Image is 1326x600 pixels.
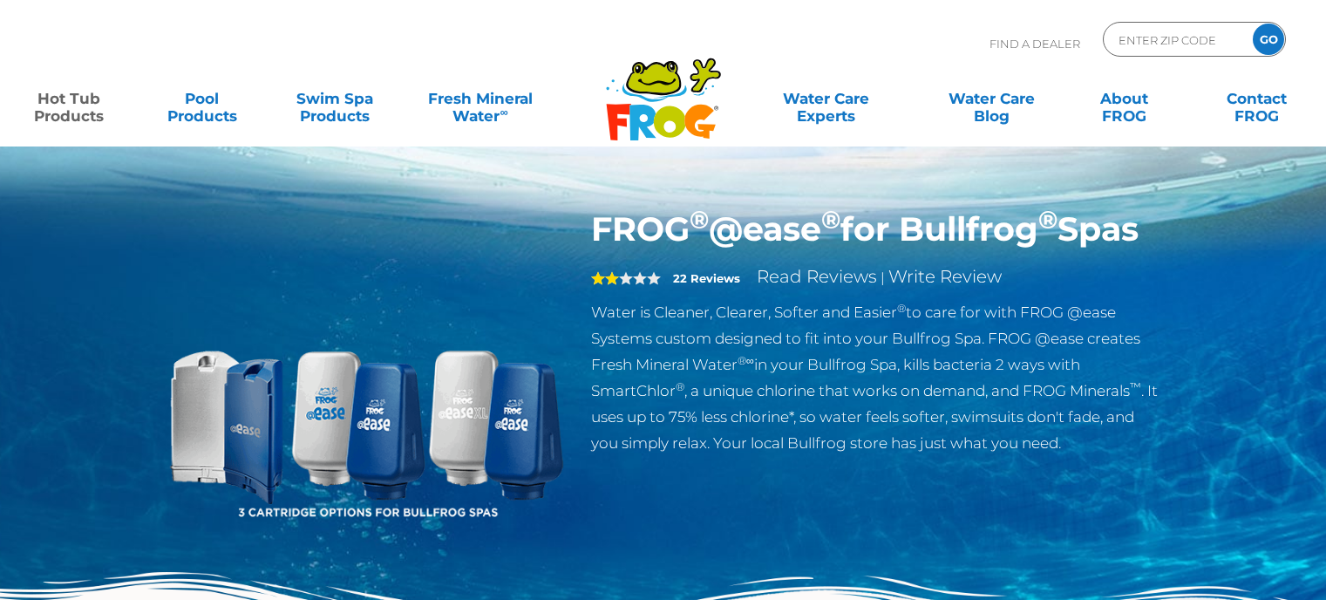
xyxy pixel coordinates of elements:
[596,35,731,141] img: Frog Products Logo
[1072,81,1175,116] a: AboutFROG
[1206,81,1309,116] a: ContactFROG
[738,354,754,367] sup: ®∞
[591,271,619,285] span: 2
[742,81,910,116] a: Water CareExperts
[881,269,885,286] span: |
[673,271,740,285] strong: 22 Reviews
[690,204,709,235] sup: ®
[591,299,1160,456] p: Water is Cleaner, Clearer, Softer and Easier to care for with FROG @ease Systems custom designed ...
[1130,380,1141,393] sup: ™
[940,81,1043,116] a: Water CareBlog
[897,302,906,315] sup: ®
[283,81,386,116] a: Swim SpaProducts
[821,204,840,235] sup: ®
[888,266,1002,287] a: Write Review
[150,81,253,116] a: PoolProducts
[416,81,545,116] a: Fresh MineralWater∞
[989,22,1080,65] p: Find A Dealer
[591,209,1160,249] h1: FROG @ease for Bullfrog Spas
[500,106,507,119] sup: ∞
[1253,24,1284,55] input: GO
[676,380,684,393] sup: ®
[1038,204,1057,235] sup: ®
[17,81,120,116] a: Hot TubProducts
[757,266,877,287] a: Read Reviews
